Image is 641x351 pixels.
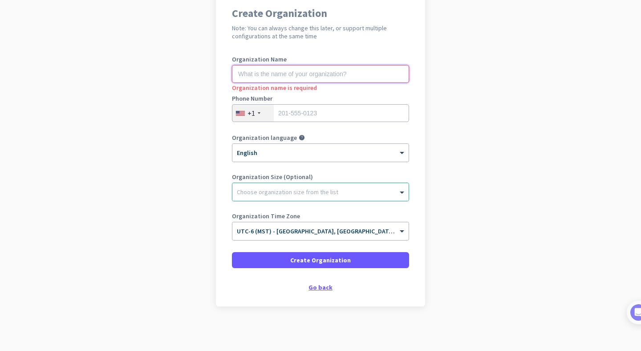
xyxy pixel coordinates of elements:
[232,174,409,180] label: Organization Size (Optional)
[232,56,409,62] label: Organization Name
[232,104,409,122] input: 201-555-0123
[290,256,351,265] span: Create Organization
[299,135,305,141] i: help
[232,65,409,83] input: What is the name of your organization?
[232,252,409,268] button: Create Organization
[232,213,409,219] label: Organization Time Zone
[232,8,409,19] h1: Create Organization
[232,84,317,92] span: Organization name is required
[232,135,297,141] label: Organization language
[232,24,409,40] h2: Note: You can always change this later, or support multiple configurations at the same time
[247,109,255,118] div: +1
[232,284,409,290] div: Go back
[232,95,409,102] label: Phone Number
